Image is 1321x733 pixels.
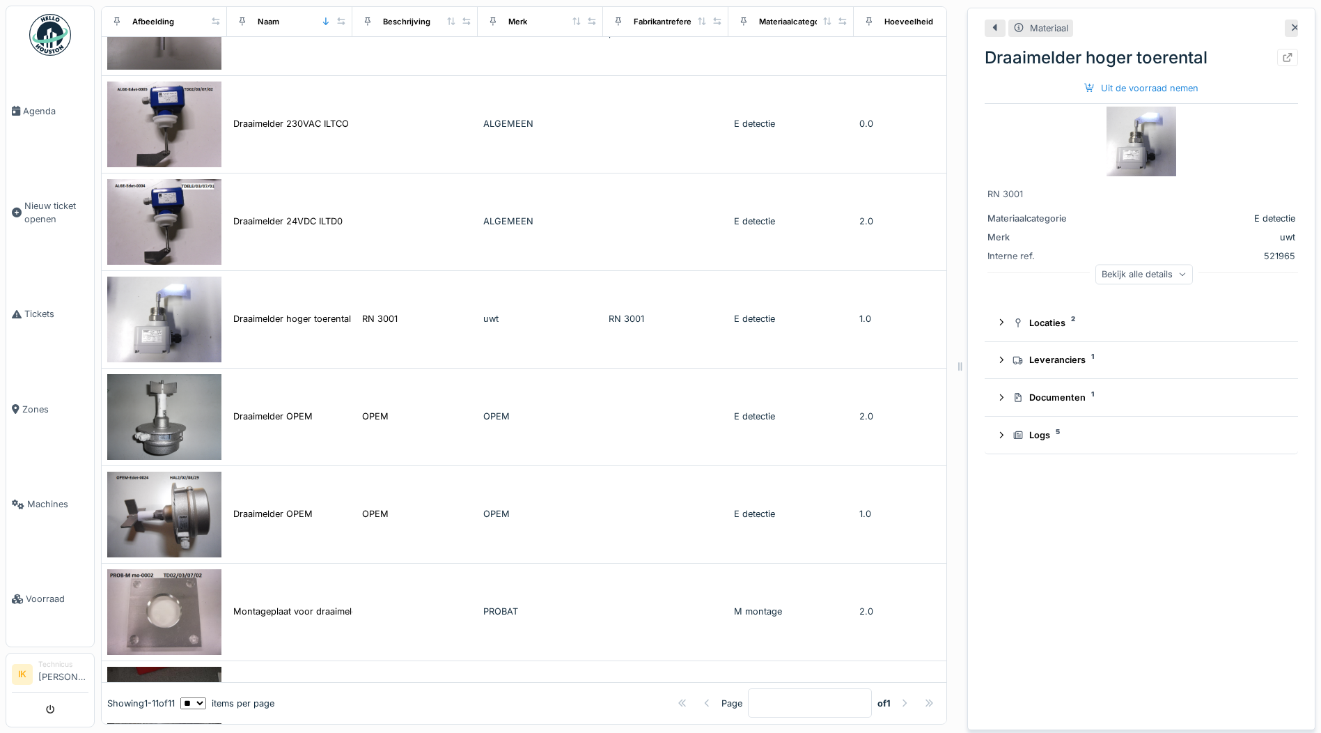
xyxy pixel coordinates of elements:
[483,507,597,520] div: OPEM
[107,179,221,265] img: Draaimelder 24VDC ILTD0
[987,187,1295,201] div: RN 3001
[483,410,597,423] div: OPEM
[107,472,221,557] img: Draaimelder OPEM
[22,403,88,416] span: Zones
[233,312,351,325] div: Draaimelder hoger toerental
[180,697,274,710] div: items per page
[6,158,94,267] a: Nieuw ticket openen
[27,497,88,511] span: Machines
[859,117,974,130] div: 0.0
[859,605,974,618] div: 2.0
[634,15,706,27] div: Fabrikantreferentie
[990,310,1292,336] summary: Locaties2
[1079,79,1204,98] div: Uit de voorraad nemen
[987,249,1092,263] div: Interne ref.
[6,267,94,362] a: Tickets
[1097,231,1295,244] div: uwt
[107,277,221,362] img: Draaimelder hoger toerental
[1013,316,1281,330] div: Locaties
[987,231,1092,244] div: Merk
[734,215,848,228] div: E detectie
[23,105,88,118] span: Agenda
[483,215,597,228] div: ALGEMEEN
[884,15,933,27] div: Hoeveelheid
[107,374,221,460] img: Draaimelder OPEM
[233,215,343,228] div: Draaimelder 24VDC ILTD0
[1013,353,1281,366] div: Leveranciers
[483,605,597,618] div: PROBAT
[734,507,848,520] div: E detectie
[721,697,742,710] div: Page
[6,457,94,552] a: Machines
[26,592,88,605] span: Voorraad
[24,307,88,321] span: Tickets
[6,63,94,158] a: Agenda
[734,312,848,325] div: E detectie
[6,552,94,647] a: Voorraad
[859,410,974,423] div: 2.0
[1013,391,1281,404] div: Documenten
[1013,429,1281,442] div: Logs
[859,215,974,228] div: 2.0
[759,15,829,27] div: Materiaalcategorie
[859,312,974,325] div: 1.0
[6,362,94,456] a: Zones
[38,659,88,689] li: [PERSON_NAME]
[859,507,974,520] div: 1.0
[508,15,527,27] div: Merk
[38,659,88,670] div: Technicus
[107,82,221,167] img: Draaimelder 230VAC ILTCO
[990,422,1292,448] summary: Logs5
[258,15,279,27] div: Naam
[985,45,1298,70] div: Draaimelder hoger toerental
[233,117,349,130] div: Draaimelder 230VAC ILTCO
[734,410,848,423] div: E detectie
[383,15,430,27] div: Beschrijving
[362,507,389,520] div: OPEM
[362,410,389,423] div: OPEM
[990,348,1292,373] summary: Leveranciers1
[1107,107,1176,176] img: Draaimelder hoger toerental
[1095,264,1193,284] div: Bekijk alle details
[1097,249,1295,263] div: 521965
[24,199,88,226] span: Nieuw ticket openen
[1030,22,1068,35] div: Materiaal
[233,410,313,423] div: Draaimelder OPEM
[132,15,174,27] div: Afbeelding
[107,697,175,710] div: Showing 1 - 11 of 11
[107,569,221,655] img: Montageplaat voor draaimelders
[233,605,370,618] div: Montageplaat voor draaimelders
[609,312,723,325] div: RN 3001
[12,659,88,693] a: IK Technicus[PERSON_NAME]
[987,212,1092,225] div: Materiaalcategorie
[1097,212,1295,225] div: E detectie
[734,605,848,618] div: M montage
[12,664,33,685] li: IK
[362,312,398,325] div: RN 3001
[734,117,848,130] div: E detectie
[877,697,891,710] strong: of 1
[233,507,313,520] div: Draaimelder OPEM
[483,312,597,325] div: uwt
[990,385,1292,410] summary: Documenten1
[29,14,71,56] img: Badge_color-CXgf-gQk.svg
[483,117,597,130] div: ALGEMEEN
